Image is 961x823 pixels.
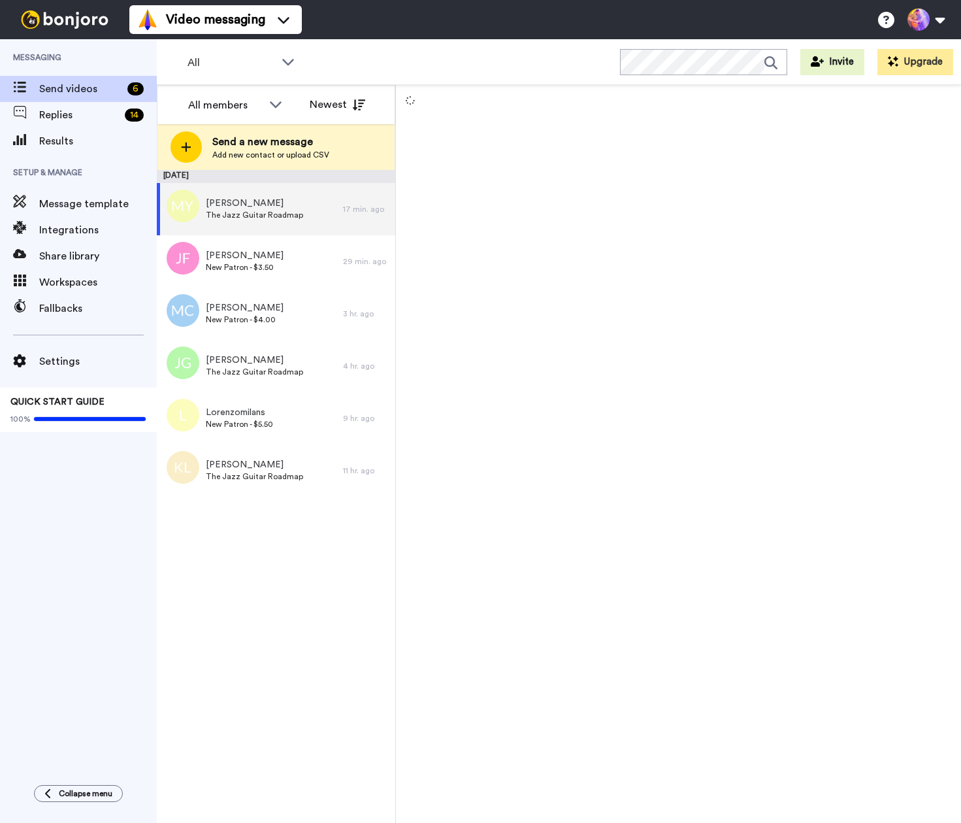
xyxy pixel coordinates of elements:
[212,134,329,150] span: Send a new message
[167,190,199,222] img: my.png
[206,458,303,471] span: [PERSON_NAME]
[167,242,199,275] img: jf.png
[206,419,273,429] span: New Patron - $5.50
[343,309,389,319] div: 3 hr. ago
[39,354,157,369] span: Settings
[34,785,123,802] button: Collapse menu
[167,346,199,379] img: jg.png
[206,471,303,482] span: The Jazz Guitar Roadmap
[206,367,303,377] span: The Jazz Guitar Roadmap
[39,133,157,149] span: Results
[343,204,389,214] div: 17 min. ago
[16,10,114,29] img: bj-logo-header-white.svg
[800,49,864,75] button: Invite
[157,170,395,183] div: [DATE]
[39,248,157,264] span: Share library
[39,275,157,290] span: Workspaces
[127,82,144,95] div: 6
[206,210,303,220] span: The Jazz Guitar Roadmap
[10,414,31,424] span: 100%
[343,256,389,267] div: 29 min. ago
[188,97,263,113] div: All members
[206,249,284,262] span: [PERSON_NAME]
[166,10,265,29] span: Video messaging
[137,9,158,30] img: vm-color.svg
[300,92,375,118] button: Newest
[125,109,144,122] div: 14
[10,397,105,407] span: QUICK START GUIDE
[167,294,199,327] img: mc.png
[39,81,122,97] span: Send videos
[39,301,157,316] span: Fallbacks
[167,451,199,484] img: kl.png
[39,107,120,123] span: Replies
[343,413,389,424] div: 9 hr. ago
[167,399,199,431] img: l.png
[187,55,275,71] span: All
[877,49,953,75] button: Upgrade
[343,361,389,371] div: 4 hr. ago
[206,301,284,314] span: [PERSON_NAME]
[59,788,112,799] span: Collapse menu
[206,314,284,325] span: New Patron - $4.00
[39,222,157,238] span: Integrations
[39,196,157,212] span: Message template
[343,465,389,476] div: 11 hr. ago
[206,262,284,273] span: New Patron - $3.50
[206,406,273,419] span: Lorenzomilans
[206,197,303,210] span: [PERSON_NAME]
[212,150,329,160] span: Add new contact or upload CSV
[206,354,303,367] span: [PERSON_NAME]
